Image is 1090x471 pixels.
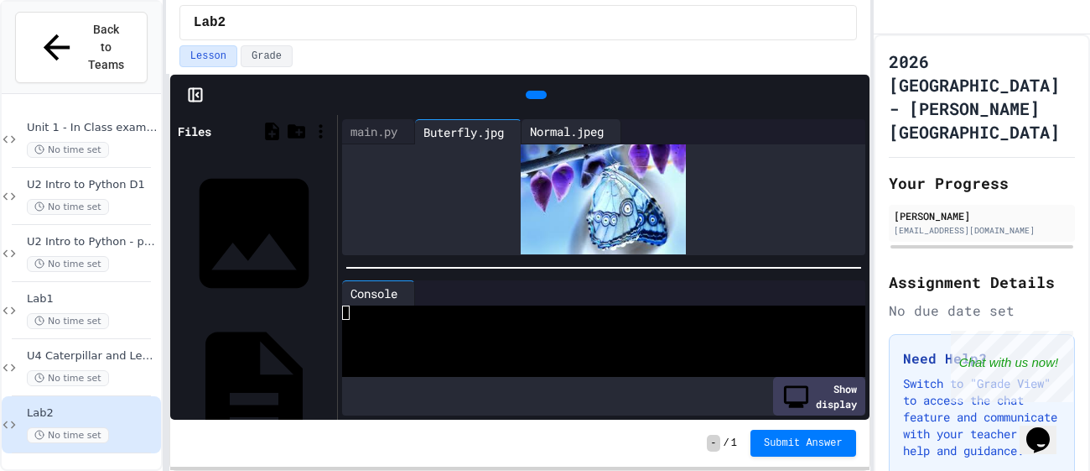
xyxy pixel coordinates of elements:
div: Files [178,123,211,140]
div: Console [342,285,406,302]
div: main.py [342,119,415,144]
div: main.py [342,123,406,140]
span: / [724,437,729,450]
span: No time set [27,142,109,158]
span: No time set [27,313,109,329]
button: Lesson [179,45,237,67]
button: Submit Answer [750,430,856,457]
iframe: chat widget [1020,404,1073,454]
span: U4 Caterpillar and Lesson [27,349,158,364]
h2: Your Progress [889,171,1075,195]
span: Submit Answer [764,437,843,450]
h2: Assignment Details [889,270,1075,294]
span: No time set [27,199,109,215]
button: Back to Teams [15,12,148,83]
span: 1 [731,437,737,450]
span: No time set [27,256,109,272]
iframe: chat widget [951,331,1073,402]
div: [PERSON_NAME] [894,208,1070,223]
div: Normal.jpeg [522,123,612,140]
div: [EMAIL_ADDRESS][DOMAIN_NAME] [894,224,1070,237]
span: U2 Intro to Python D1 [27,178,158,192]
span: Back to Teams [86,21,126,74]
div: Show display [773,377,865,416]
div: Buterfly.jpg [415,123,512,141]
p: Switch to "Grade View" to access the chat feature and communicate with your teacher for help and ... [903,375,1061,459]
span: No time set [27,370,109,386]
div: Console [342,280,415,306]
span: Lab2 [27,406,158,421]
span: Unit 1 - In Class example [27,121,158,135]
span: No time set [27,427,109,443]
h1: 2026 [GEOGRAPHIC_DATA] - [PERSON_NAME][GEOGRAPHIC_DATA] [889,50,1075,144]
div: No due date set [889,301,1075,321]
div: Buterfly.jpg [415,119,522,144]
span: Lab1 [27,292,158,306]
img: 2Q== [521,144,687,254]
h3: Need Help? [903,348,1061,369]
span: Lab2 [194,13,226,33]
button: Grade [241,45,293,67]
div: Normal.jpeg [522,119,621,144]
span: U2 Intro to Python - pictures [27,235,158,249]
span: - [707,435,719,452]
